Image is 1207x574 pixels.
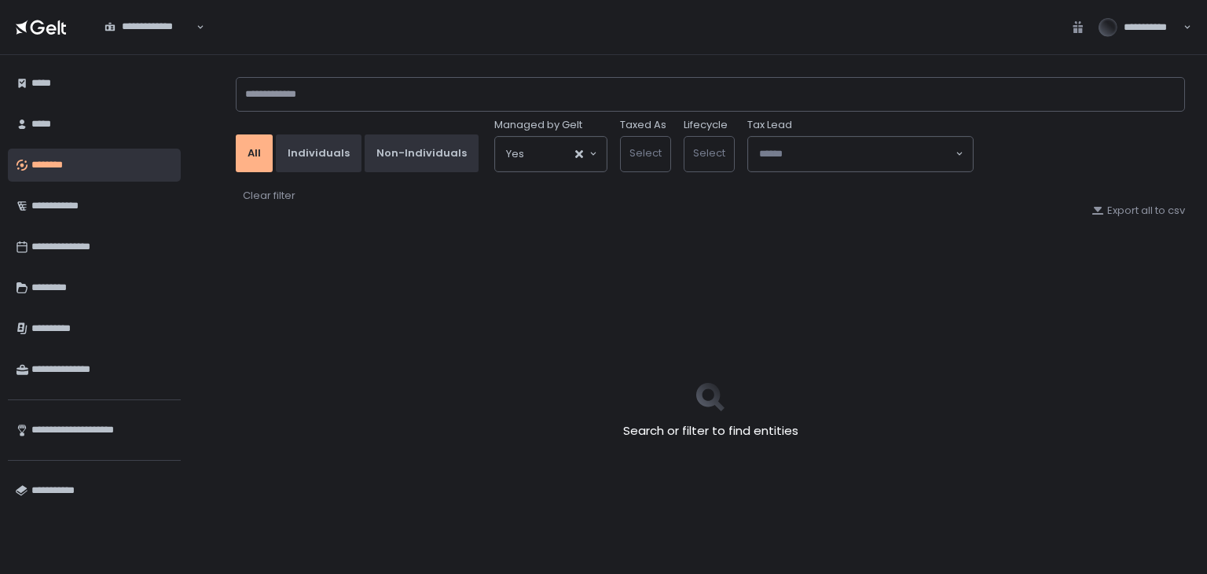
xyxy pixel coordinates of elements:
[524,146,574,162] input: Search for option
[629,145,662,160] span: Select
[276,134,361,172] button: Individuals
[495,137,607,171] div: Search for option
[620,118,666,132] label: Taxed As
[748,137,973,171] div: Search for option
[236,134,273,172] button: All
[684,118,728,132] label: Lifecycle
[288,146,350,160] div: Individuals
[693,145,725,160] span: Select
[747,118,792,132] span: Tax Lead
[242,188,296,204] button: Clear filter
[365,134,479,172] button: Non-Individuals
[494,118,582,132] span: Managed by Gelt
[376,146,467,160] div: Non-Individuals
[623,422,798,440] h2: Search or filter to find entities
[105,34,195,50] input: Search for option
[243,189,295,203] div: Clear filter
[248,146,261,160] div: All
[94,11,204,44] div: Search for option
[759,146,954,162] input: Search for option
[506,146,524,162] span: Yes
[1091,204,1185,218] button: Export all to csv
[575,150,583,158] button: Clear Selected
